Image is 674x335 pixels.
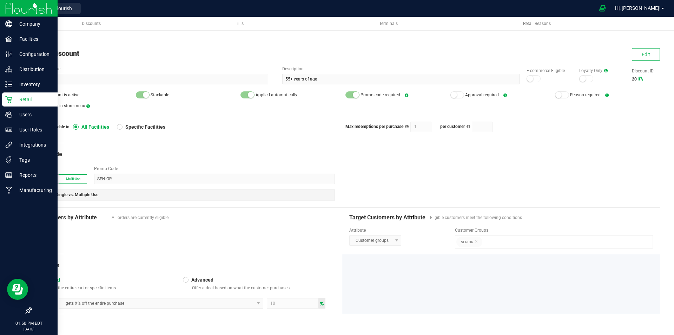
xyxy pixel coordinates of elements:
label: Description [282,66,520,72]
span: All Facilities [79,124,109,130]
inline-svg: Manufacturing [5,187,12,194]
span: per customer [440,124,465,129]
span: Edit [642,52,650,57]
span: Tills [236,21,244,26]
label: Loyalty Only [579,67,625,74]
label: Discount Name [31,66,268,72]
span: Hi, [PERSON_NAME]! [615,5,661,11]
inline-svg: Company [5,20,12,27]
iframe: Resource center [7,279,28,300]
div: The Details [31,261,335,270]
p: Facilities [12,35,54,43]
p: 01:50 PM EDT [3,320,54,327]
p: Users [12,110,54,119]
inline-svg: Tags [5,156,12,163]
input: PROMO [94,174,335,184]
label: Attribute [349,227,448,233]
label: E-commerce Eligible [527,67,572,74]
span: Multi-Use [66,177,80,181]
inline-svg: Facilities [5,36,12,43]
span: Applied automatically [256,92,297,97]
label: Promo Code [94,166,118,172]
p: Tags [12,156,54,164]
p: Offer a deal based on what the customer purchases [189,285,335,291]
span: Target Orders by Attribute [31,213,108,222]
p: Discount the entire cart or specific items [37,285,183,291]
p: Reports [12,171,54,179]
span: 20 [632,77,637,82]
span: On the in-store menu [46,103,85,108]
span: Max redemptions per purchase [345,124,403,129]
p: Configuration [12,50,54,58]
span: Stackable [151,92,169,97]
inline-svg: User Roles [5,126,12,133]
inline-svg: Reports [5,172,12,179]
span: Target Customers by Attribute [349,213,427,222]
span: Open Ecommerce Menu [595,1,610,15]
inline-svg: Inventory [5,81,12,88]
inline-svg: Configuration [5,51,12,58]
span: Eligible customers meet the following conditions [430,214,653,221]
p: [DATE] [3,327,54,332]
p: User Roles [12,125,54,134]
inline-svg: Distribution [5,66,12,73]
inline-svg: Retail [5,96,12,103]
p: Manufacturing [12,186,54,194]
span: Specific Facilities [123,124,165,130]
label: Discount ID [632,68,660,74]
label: Customer Groups [455,227,653,233]
p: Retail [12,95,54,104]
span: Advanced [189,277,213,283]
div: Promo Code [31,150,335,159]
span: Reason required [570,92,601,97]
span: Discounts [82,21,101,26]
button: Edit [632,48,660,61]
inline-svg: Users [5,111,12,118]
p: Integrations [12,141,54,149]
span: Approval required [465,92,499,97]
span: Discount is active [46,92,79,97]
inline-svg: Integrations [5,141,12,148]
p: Company [12,20,54,28]
span: Note on Single vs. Multiple Use [37,192,98,197]
span: All orders are currently eligible [112,214,335,221]
p: Inventory [12,80,54,89]
span: Retail Reasons [523,21,551,26]
p: Distribution [12,65,54,73]
span: Terminals [379,21,398,26]
span: Promo code required [361,92,400,97]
